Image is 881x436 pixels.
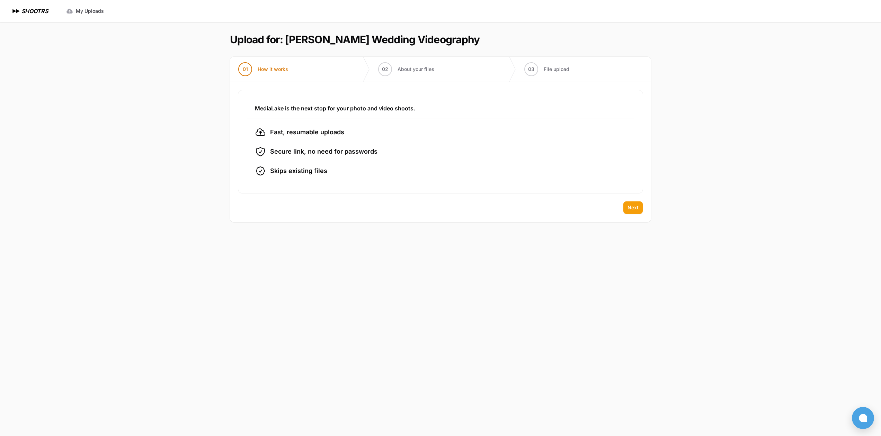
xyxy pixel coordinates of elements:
h3: MediaLake is the next stop for your photo and video shoots. [255,104,626,112]
span: Next [628,204,639,211]
span: 02 [382,66,388,73]
h1: Upload for: [PERSON_NAME] Wedding Videography [230,33,480,46]
a: SHOOTRS SHOOTRS [11,7,48,15]
span: 03 [528,66,534,73]
button: 01 How it works [230,57,296,82]
span: My Uploads [76,8,104,15]
img: SHOOTRS [11,7,21,15]
span: Skips existing files [270,166,327,176]
span: About your files [398,66,434,73]
button: 02 About your files [370,57,443,82]
button: Next [623,201,643,214]
button: 03 File upload [516,57,578,82]
button: Open chat window [852,407,874,429]
span: How it works [258,66,288,73]
span: Fast, resumable uploads [270,127,344,137]
a: My Uploads [62,5,108,17]
h1: SHOOTRS [21,7,48,15]
span: Secure link, no need for passwords [270,147,377,156]
span: 01 [243,66,248,73]
span: File upload [544,66,569,73]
